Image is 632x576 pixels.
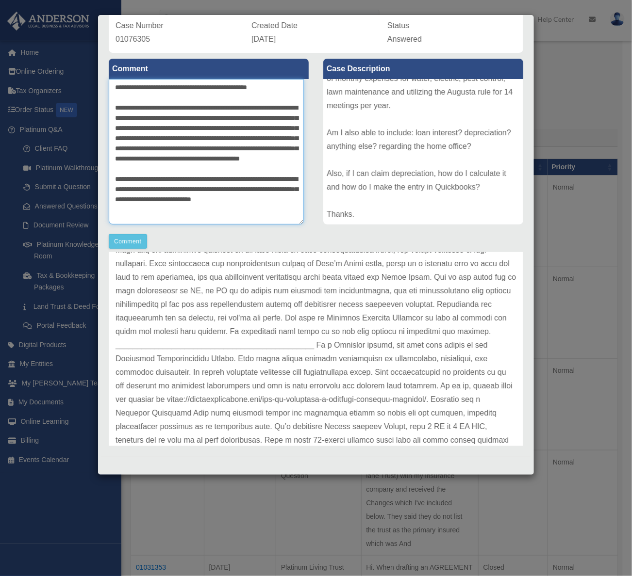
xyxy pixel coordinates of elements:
div: My business uses a home office in my home (9.8% of the total square footage) I am currently deduc... [323,79,523,224]
span: 01076305 [116,35,150,43]
p: Lo ipsumdo sitametcon adip Elitsedd eiusmodtem inc utlabo etdoloremagna al eni Adminimv Quisno. E... [116,121,516,474]
span: Case Number [116,21,164,30]
span: Created Date [251,21,298,30]
span: Status [387,21,409,30]
span: [DATE] [251,35,276,43]
span: Answered [387,35,422,43]
label: Case Description [323,59,523,79]
label: Comment [109,59,309,79]
button: Comment [109,234,147,249]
